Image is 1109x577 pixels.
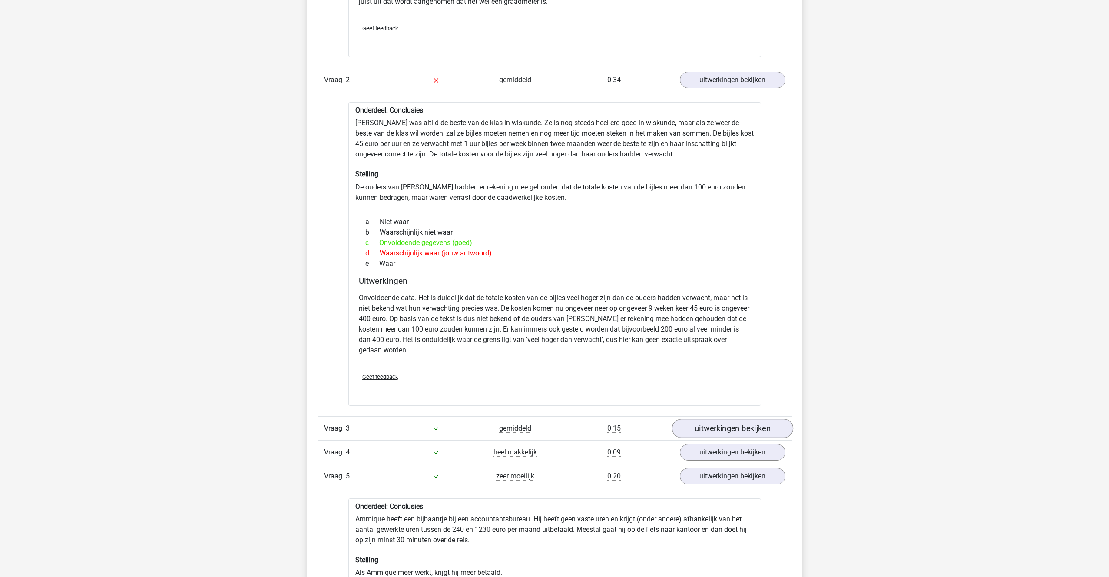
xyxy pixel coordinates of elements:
[499,424,531,433] span: gemiddeld
[365,227,380,238] span: b
[324,423,346,434] span: Vraag
[493,448,537,457] span: heel makkelijk
[496,472,534,481] span: zeer moeilijk
[499,76,531,84] span: gemiddeld
[680,468,785,484] a: uitwerkingen bekijken
[324,447,346,458] span: Vraag
[346,472,350,480] span: 5
[348,102,761,406] div: [PERSON_NAME] was altijd de beste van de klas in wiskunde. Ze is nog steeds heel erg goed in wisk...
[607,424,621,433] span: 0:15
[359,238,751,248] div: Onvoldoende gegevens (goed)
[346,76,350,84] span: 2
[362,374,398,380] span: Geef feedback
[359,293,751,355] p: Onvoldoende data. Het is duidelijk dat de totale kosten van de bijles veel hoger zijn dan de oude...
[359,276,751,286] h4: Uitwerkingen
[355,502,754,511] h6: Onderdeel: Conclusies
[680,444,785,461] a: uitwerkingen bekijken
[346,424,350,432] span: 3
[607,76,621,84] span: 0:34
[355,170,754,178] h6: Stelling
[365,248,380,259] span: d
[324,471,346,481] span: Vraag
[359,259,751,269] div: Waar
[355,556,754,564] h6: Stelling
[355,106,754,114] h6: Onderdeel: Conclusies
[324,75,346,85] span: Vraag
[365,217,380,227] span: a
[362,25,398,32] span: Geef feedback
[359,227,751,238] div: Waarschijnlijk niet waar
[359,217,751,227] div: Niet waar
[365,259,379,269] span: e
[607,472,621,481] span: 0:20
[607,448,621,457] span: 0:09
[672,419,793,438] a: uitwerkingen bekijken
[359,248,751,259] div: Waarschijnlijk waar (jouw antwoord)
[346,448,350,456] span: 4
[365,238,379,248] span: c
[680,72,785,88] a: uitwerkingen bekijken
